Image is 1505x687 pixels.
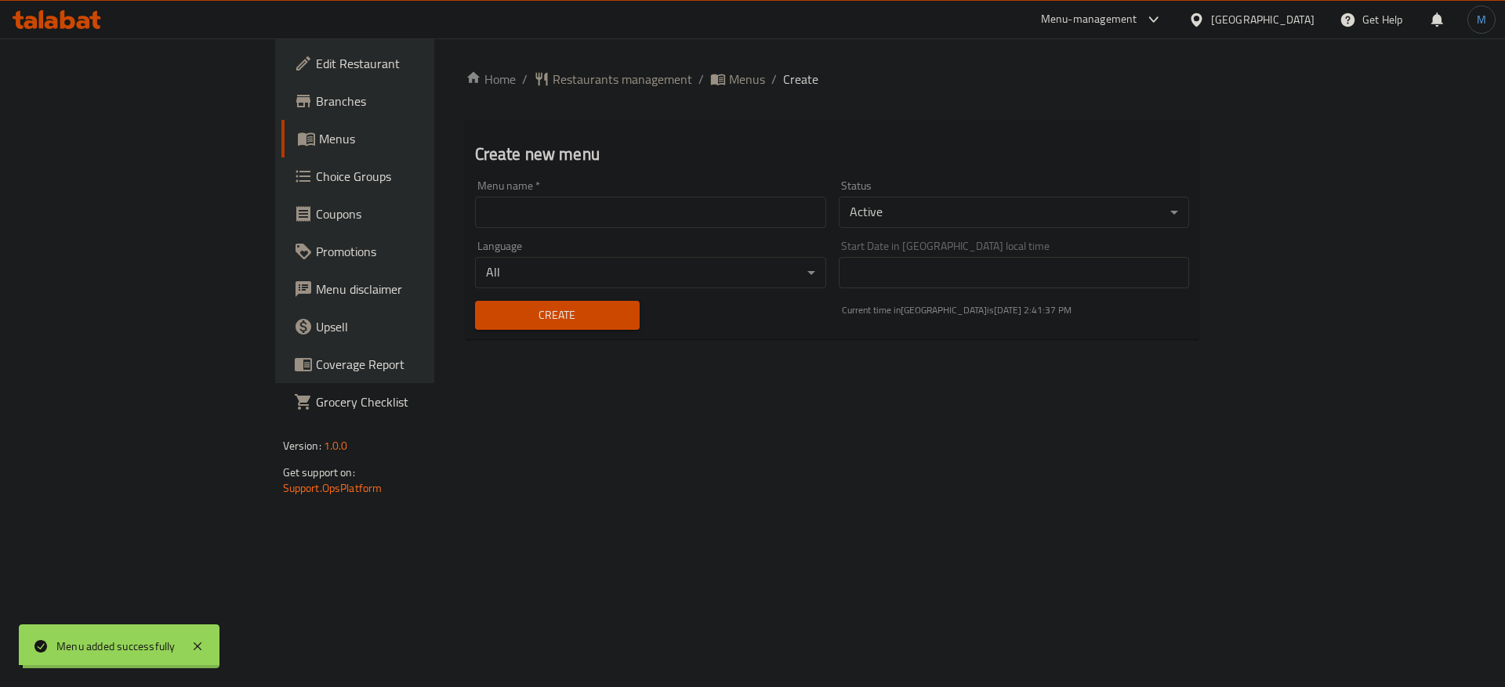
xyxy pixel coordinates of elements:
div: Menu added successfully [56,638,176,655]
nav: breadcrumb [466,70,1199,89]
a: Edit Restaurant [281,45,527,82]
span: Restaurants management [553,70,692,89]
div: [GEOGRAPHIC_DATA] [1211,11,1315,28]
input: Please enter Menu name [475,197,826,228]
p: Current time in [GEOGRAPHIC_DATA] is [DATE] 2:41:37 PM [842,303,1190,317]
a: Upsell [281,308,527,345]
span: Grocery Checklist [316,392,514,411]
span: Choice Groups [316,167,514,186]
a: Menus [710,70,765,89]
span: 1.0.0 [324,436,348,456]
span: Coupons [316,204,514,223]
a: Promotions [281,233,527,270]
span: Promotions [316,242,514,261]
span: M [1477,11,1486,28]
span: Branches [316,92,514,110]
a: Branches [281,82,527,120]
div: All [475,257,826,288]
span: Menus [319,129,514,148]
span: Edit Restaurant [316,54,514,73]
a: Support.OpsPlatform [283,478,383,498]
a: Choice Groups [281,157,527,195]
li: / [698,70,704,89]
span: Menus [729,70,765,89]
a: Restaurants management [534,70,692,89]
span: Create [783,70,818,89]
div: Menu-management [1041,10,1137,29]
a: Menus [281,120,527,157]
span: Upsell [316,317,514,336]
h2: Create new menu [475,143,1190,166]
span: Version: [283,436,321,456]
a: Grocery Checklist [281,383,527,421]
span: Create [488,306,627,325]
span: Coverage Report [316,355,514,374]
span: Get support on: [283,462,355,483]
div: Active [839,197,1190,228]
a: Coverage Report [281,345,527,383]
a: Menu disclaimer [281,270,527,308]
a: Coupons [281,195,527,233]
span: Menu disclaimer [316,280,514,298]
button: Create [475,301,640,330]
li: / [771,70,777,89]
